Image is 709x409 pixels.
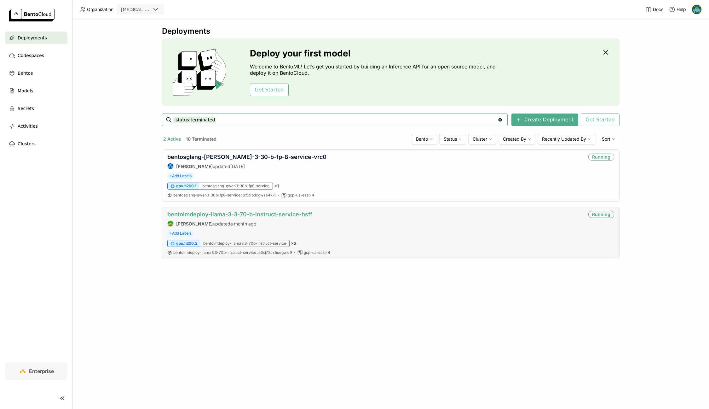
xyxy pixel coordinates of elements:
p: Welcome to BentoML! Let’s get you started by building an Inference API for an open source model, ... [250,63,499,76]
span: Models [18,87,33,95]
span: a month ago [230,221,256,226]
span: [DATE] [230,164,245,169]
a: bentosglang-qwen3-30b-fp8-service:tc5dipdxgwze4k7j [173,193,276,198]
span: Bento [416,136,428,142]
span: × 3 [291,241,297,246]
strong: [PERSON_NAME] [176,164,213,169]
div: updated [167,163,326,169]
span: Created By [503,136,526,142]
button: 10 Terminated [185,135,218,143]
span: Bentos [18,69,33,77]
div: bentolmdeploy-llama3.3-70b-instruct-service [200,240,290,247]
span: Codespaces [18,52,44,59]
a: bentolmdeploy-llama-3-3-70-b-instruct-service-hsff [167,211,312,218]
a: Codespaces [5,49,67,62]
span: Deployments [18,34,47,42]
span: Organization [87,7,113,12]
span: × 1 [274,183,279,189]
button: Get Started [250,84,289,96]
a: Bentos [5,67,67,79]
span: bentolmdeploy-llama3.3-70b-instruct-service e3xj72cx5oegwsi9 [173,250,292,255]
span: Activities [18,122,38,130]
input: Search [173,115,498,125]
span: gcp-us-east-4 [288,193,314,198]
button: 2 Active [162,135,182,143]
span: Clusters [18,140,36,148]
span: : [241,193,242,197]
a: Models [5,85,67,97]
div: Bento [412,134,437,144]
h3: Deploy your first model [250,48,499,58]
span: Status [444,136,457,142]
span: gcp-us-east-4 [304,250,330,255]
a: bentosglang-[PERSON_NAME]-3-30-b-fp-8-service-vrc0 [167,154,326,160]
span: +Add Labels [167,230,194,237]
button: Create Deployment [511,114,578,126]
img: logo [9,9,55,21]
span: Sort [602,136,610,142]
svg: Clear value [498,117,503,122]
div: Created By [499,134,535,144]
div: Help [669,6,686,13]
div: Running [588,154,614,161]
span: bentosglang-qwen3-30b-fp8-service tc5dipdxgwze4k7j [173,193,276,197]
span: Docs [653,7,663,12]
strong: [PERSON_NAME] [176,221,213,226]
span: gpu.h200.1 [176,184,196,189]
a: Docs [645,6,663,13]
div: Cluster [469,134,496,144]
div: bentosglang-qwen3-30b-fp8-service [199,183,273,190]
div: Running [588,211,614,218]
a: Enterprise [5,362,67,380]
div: updated [167,220,312,227]
span: Cluster [473,136,487,142]
span: : [257,250,258,255]
a: Deployments [5,32,67,44]
span: gpu.h200.2 [176,241,197,246]
img: Steve Guo [168,221,173,226]
img: cover onboarding [167,49,235,96]
a: Secrets [5,102,67,115]
img: Yu Gong [692,5,701,14]
button: Get Started [581,114,620,126]
a: Clusters [5,137,67,150]
div: Status [440,134,466,144]
img: Yi Guo [168,163,173,169]
span: Secrets [18,105,34,112]
a: Activities [5,120,67,132]
span: Enterprise [29,368,54,374]
span: +Add Labels [167,172,194,179]
span: Help [677,7,686,12]
div: [MEDICAL_DATA] [121,6,151,13]
div: Deployments [162,26,620,36]
div: Sort [598,134,620,144]
span: Recently Updated By [542,136,586,142]
a: bentolmdeploy-llama3.3-70b-instruct-service:e3xj72cx5oegwsi9 [173,250,292,255]
input: Selected revia. [151,7,152,13]
div: Recently Updated By [538,134,595,144]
